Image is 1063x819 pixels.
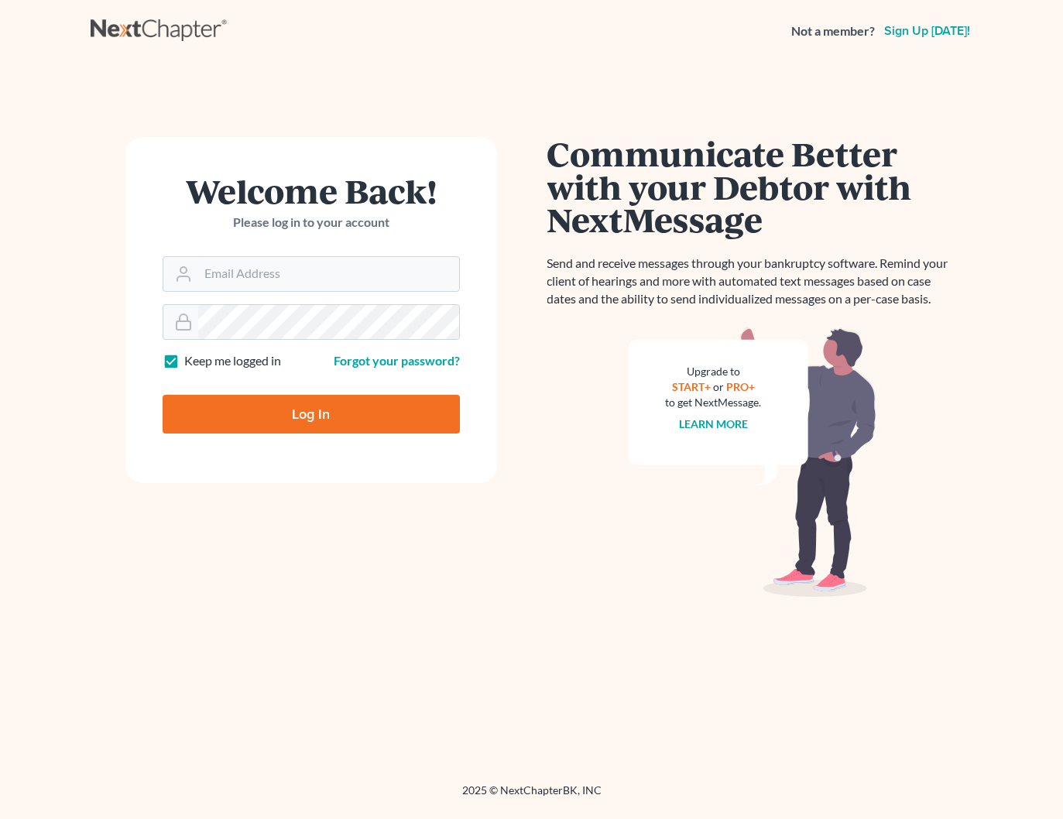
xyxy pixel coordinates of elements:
[547,255,958,308] p: Send and receive messages through your bankruptcy software. Remind your client of hearings and mo...
[881,25,973,37] a: Sign up [DATE]!
[334,353,460,368] a: Forgot your password?
[726,380,755,393] a: PRO+
[91,783,973,810] div: 2025 © NextChapterBK, INC
[198,257,459,291] input: Email Address
[791,22,875,40] strong: Not a member?
[679,417,748,430] a: Learn more
[163,214,460,231] p: Please log in to your account
[163,395,460,433] input: Log In
[163,174,460,207] h1: Welcome Back!
[547,137,958,236] h1: Communicate Better with your Debtor with NextMessage
[672,380,711,393] a: START+
[713,380,724,393] span: or
[666,395,762,410] div: to get NextMessage.
[184,352,281,370] label: Keep me logged in
[666,364,762,379] div: Upgrade to
[629,327,876,598] img: nextmessage_bg-59042aed3d76b12b5cd301f8e5b87938c9018125f34e5fa2b7a6b67550977c72.svg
